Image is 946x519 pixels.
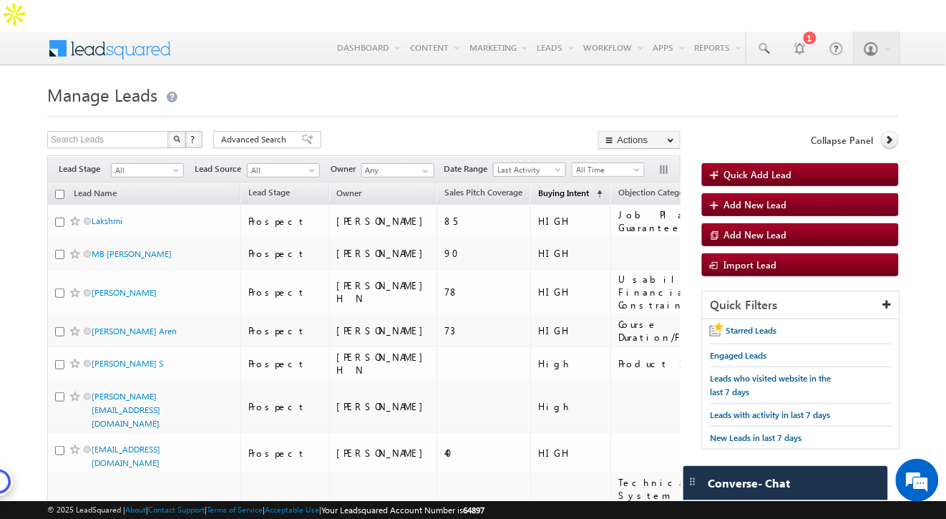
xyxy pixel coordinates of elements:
[248,357,323,370] div: Prospect
[444,324,524,337] div: 73
[92,358,163,369] a: [PERSON_NAME] S
[538,357,604,370] div: High
[415,164,433,178] a: Show All Items
[332,31,404,63] a: Dashboard
[811,134,874,147] span: Collapse Panel
[618,208,779,234] div: Job Placement Guarantee
[173,135,180,142] img: Search
[195,163,247,175] span: Lead Source
[723,228,786,241] span: Add New Lead
[361,163,434,178] input: Type to Search
[618,187,691,198] span: Objection Category
[55,190,64,199] input: Check all records
[708,477,791,490] span: Converse - Chat
[538,400,604,413] div: High
[337,247,431,260] div: [PERSON_NAME]
[248,400,323,413] div: Prospect
[248,324,323,337] div: Prospect
[531,185,610,203] a: Buying Intent (sorted ascending)
[444,447,524,460] div: 40
[494,163,562,176] span: Last Activity
[248,447,323,460] div: Prospect
[207,505,263,514] a: Terms of Service
[538,215,604,228] div: HIGH
[331,163,361,175] span: Owner
[47,503,484,517] span: © 2025 LeadSquared | | | | |
[591,188,603,200] span: (sorted ascending)
[572,163,645,177] a: All Time
[241,185,297,203] a: Lead Stage
[710,373,831,397] span: Leads who visited website in the last 7 days
[248,247,323,260] div: Prospect
[437,185,530,203] a: Sales Pitch Coverage
[703,291,899,319] div: Quick Filters
[493,163,566,177] a: Last Activity
[804,31,816,44] div: 1
[405,31,464,63] a: Content
[648,31,689,63] a: Apps
[112,164,180,177] span: All
[185,131,203,148] button: ?
[618,357,779,370] div: Product Issue
[337,188,362,198] span: Owner
[532,31,578,63] a: Leads
[92,326,177,336] a: [PERSON_NAME] Aren
[463,505,484,515] span: 64897
[337,279,431,305] div: [PERSON_NAME] H N
[538,324,604,337] div: HIGH
[611,185,698,203] a: Objection Category
[598,131,681,149] button: Actions
[337,400,431,413] div: [PERSON_NAME]
[726,325,776,336] span: Starred Leads
[538,247,604,260] div: HIGH
[444,215,524,228] div: 85
[337,324,431,337] div: [PERSON_NAME]
[572,163,640,176] span: All Time
[337,215,431,228] div: [PERSON_NAME]
[723,258,776,271] span: Import Lead
[690,31,746,63] a: Reports
[710,409,830,420] span: Leads with activity in last 7 days
[47,83,157,106] span: Manage Leads
[247,163,320,178] a: All
[464,31,532,63] a: Marketing
[265,505,319,514] a: Acceptable Use
[538,447,604,460] div: HIGH
[444,163,493,175] span: Date Range
[618,318,779,344] div: Course Duration/Flexibility
[618,273,779,311] div: Usability, Financial Constraints
[444,247,524,260] div: 90
[92,287,157,298] a: [PERSON_NAME]
[710,350,766,361] span: Engaged Leads
[248,164,316,177] span: All
[148,505,205,514] a: Contact Support
[337,447,431,460] div: [PERSON_NAME]
[59,163,111,175] span: Lead Stage
[579,31,648,63] a: Workflow
[92,444,160,468] a: [EMAIL_ADDRESS][DOMAIN_NAME]
[92,391,160,429] a: [PERSON_NAME][EMAIL_ADDRESS][DOMAIN_NAME]
[191,133,198,145] span: ?
[723,168,791,180] span: Quick Add Lead
[321,505,484,515] span: Your Leadsquared Account Number is
[337,351,431,377] div: [PERSON_NAME] H N
[444,286,524,299] div: 78
[248,286,323,299] div: Prospect
[221,133,291,146] span: Advanced Search
[92,215,122,226] a: Lakshmi
[92,248,172,259] a: MB [PERSON_NAME]
[67,185,124,204] a: Lead Name
[710,432,801,443] span: New Leads in last 7 days
[687,476,698,488] img: carter-drag
[125,505,146,514] a: About
[444,187,522,198] span: Sales Pitch Coverage
[538,188,589,198] span: Buying Intent
[248,215,323,228] div: Prospect
[111,163,184,178] a: All
[538,286,604,299] div: HIGH
[248,187,290,198] span: Lead Stage
[723,198,786,210] span: Add New Lead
